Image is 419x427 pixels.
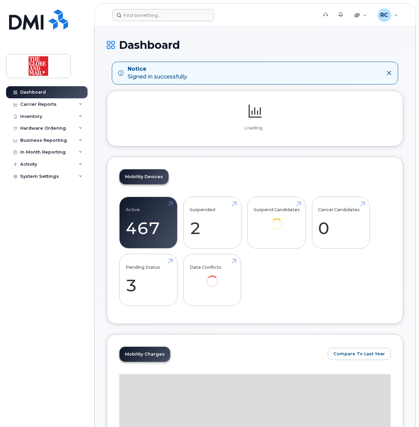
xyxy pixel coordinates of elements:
[328,348,391,360] button: Compare To Last Year
[128,65,188,73] strong: Notice
[128,65,188,81] div: Signed in successfully.
[126,258,171,302] a: Pending Status 3
[126,200,171,245] a: Active 467
[318,200,363,245] a: Cancel Candidates 0
[120,169,168,184] a: Mobility Devices
[190,200,235,245] a: Suspended 2
[190,258,235,297] a: Data Conflicts
[107,39,403,51] h1: Dashboard
[120,347,170,362] a: Mobility Charges
[254,200,300,239] a: Suspend Candidates
[333,351,385,357] span: Compare To Last Year
[119,125,391,131] p: Loading...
